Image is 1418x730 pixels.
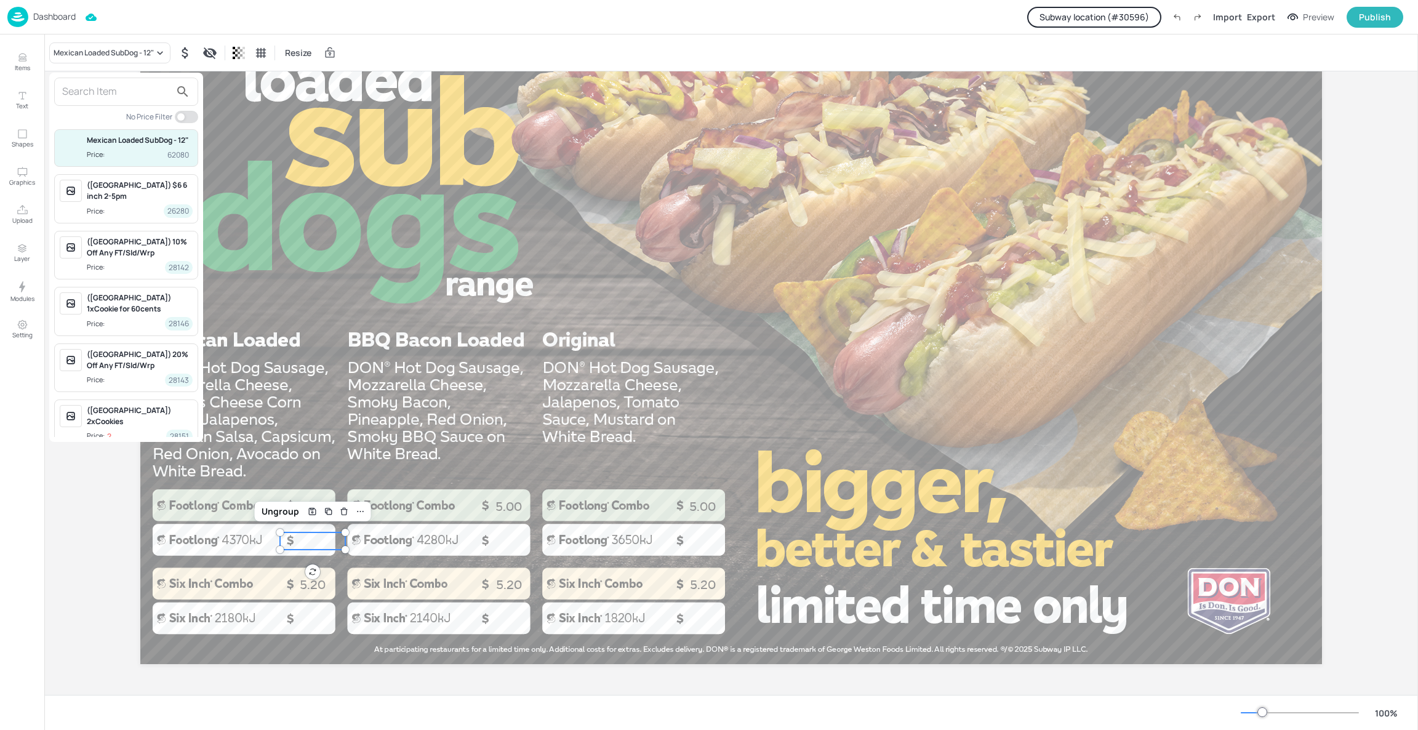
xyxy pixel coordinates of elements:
[126,111,172,122] div: No Price Filter
[87,349,193,371] div: ([GEOGRAPHIC_DATA]) 20% Off Any FT/Sld/Wrp
[87,135,193,146] div: Mexican Loaded SubDog - 12"
[170,79,195,104] button: search
[87,431,111,441] div: Price:
[87,375,107,385] div: Price:
[165,374,193,387] div: 28143
[164,148,193,161] div: 62080
[164,204,193,217] div: 26280
[87,236,193,259] div: ([GEOGRAPHIC_DATA]) 10% Off Any FT/Sld/Wrp
[87,319,107,329] div: Price:
[87,405,193,427] div: ([GEOGRAPHIC_DATA]) 2xCookies
[87,292,193,315] div: ([GEOGRAPHIC_DATA]) 1xCookie for 60cents
[87,180,193,202] div: ([GEOGRAPHIC_DATA]) $6 6 inch 2-5pm
[87,150,107,160] div: Price:
[165,317,193,330] div: 28146
[87,262,107,273] div: Price:
[60,135,82,157] img: SS_4205_SubDog_3PD_550x440pxMexican_6in.png
[165,261,193,274] div: 28142
[62,82,170,102] input: Search Item
[107,432,111,441] p: 2
[166,430,193,443] div: 28151
[87,206,107,217] div: Price:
